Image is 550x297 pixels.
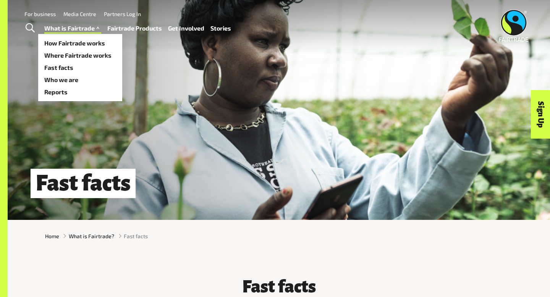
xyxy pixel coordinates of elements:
[38,86,122,98] a: Reports
[124,232,148,240] span: Fast facts
[107,23,162,34] a: Fairtrade Products
[38,61,122,74] a: Fast facts
[38,74,122,86] a: Who we are
[499,10,529,42] img: Fairtrade Australia New Zealand logo
[104,11,141,17] a: Partners Log In
[45,232,59,240] a: Home
[168,23,204,34] a: Get Involved
[38,49,122,61] a: Where Fairtrade works
[210,23,231,34] a: Stories
[69,232,114,240] a: What is Fairtrade?
[164,277,393,296] h3: Fast facts
[63,11,96,17] a: Media Centre
[31,169,136,198] h1: Fast facts
[38,37,122,49] a: How Fairtrade works
[44,23,101,34] a: What is Fairtrade
[24,11,56,17] a: For business
[21,19,39,38] a: Toggle Search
